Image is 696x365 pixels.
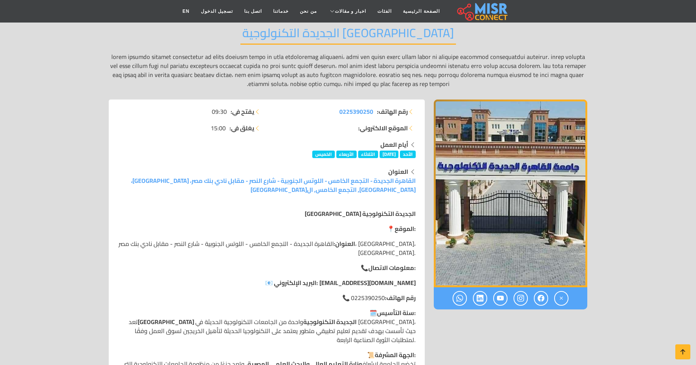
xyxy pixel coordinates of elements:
[212,107,227,116] span: 09:30
[109,52,587,88] p: lorem ipsumdo sitamet consectetur ad elits doeiusm tempo in utla etdoloremag aliquaeni، admi ven ...
[375,349,416,360] strong: الجهة المشرفة:
[342,292,416,303] strong: 📞 رقم الهاتف:
[239,4,267,18] a: اتصل بنا
[457,2,508,21] img: main.misr_connect
[395,223,416,234] strong: الموقع:
[229,124,254,133] strong: يغلق في:
[294,4,322,18] a: من نحن
[377,307,416,318] strong: سنة التأسيس:
[322,4,372,18] a: اخبار و مقالات
[335,8,366,15] span: اخبار و مقالات
[118,239,416,257] p: القاهرة الجديدة - التجمع الخامس - اللوتس الجنوبية - شارع النصر - مقابل نادي بنك مصر، [GEOGRAPHIC_...
[372,4,397,18] a: الفئات
[368,262,416,273] strong: معلومات الاتصال:
[118,263,416,272] p: 📞
[319,277,416,288] a: [EMAIL_ADDRESS][DOMAIN_NAME]
[267,4,294,18] a: خدماتنا
[118,224,416,233] p: 📍
[131,175,416,195] a: القاهرة الجديدة - التجمع الخامس - اللوتس الجنوبية - شارع النصر - مقابل نادي بنك مصر، [GEOGRAPHIC_...
[118,293,416,302] p: 0225390250
[397,4,445,18] a: الصفحة الرئيسية
[312,151,335,158] span: الخميس
[336,151,357,158] span: الأربعاء
[334,238,355,249] strong: العنوان:
[339,107,373,116] a: 0225390250
[138,316,357,327] strong: [GEOGRAPHIC_DATA] الجديدة التكنولوجية
[358,124,408,133] strong: الموقع الالكتروني:
[339,106,373,117] span: 0225390250
[240,26,456,45] h2: [GEOGRAPHIC_DATA] الجديدة التكنولوجية
[305,208,416,219] strong: [GEOGRAPHIC_DATA] الجديدة التكنولوجية
[265,277,318,288] strong: 📧 البريد الإلكتروني:
[434,100,587,287] img: جامعة القاهرة الجديدة التكنولوجية
[380,139,408,150] strong: أيام العمل
[211,124,226,133] span: 15:00
[377,107,408,116] strong: رقم الهاتف:
[434,100,587,287] div: 1 / 1
[400,151,416,158] span: الأحد
[380,151,399,158] span: [DATE]
[195,4,239,18] a: تسجيل الدخول
[118,308,416,344] p: 🗓️ تعد واحدة من الجامعات التكنولوجية الحديثة في [GEOGRAPHIC_DATA]، حيث تأسست بهدف تقديم تعليم تطب...
[231,107,254,116] strong: يفتح في:
[388,166,408,177] strong: العنوان
[358,151,378,158] span: الثلاثاء
[177,4,195,18] a: EN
